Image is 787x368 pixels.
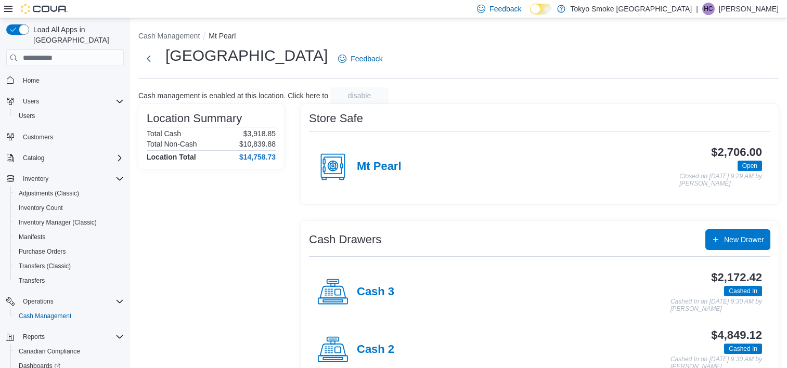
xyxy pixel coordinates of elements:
[15,310,75,322] a: Cash Management
[15,216,101,229] a: Inventory Manager (Classic)
[10,230,128,244] button: Manifests
[711,146,762,159] h3: $2,706.00
[729,286,757,296] span: Cashed In
[357,285,394,299] h4: Cash 3
[334,48,386,69] a: Feedback
[719,3,779,15] p: [PERSON_NAME]
[23,297,54,306] span: Operations
[19,247,66,256] span: Purchase Orders
[19,233,45,241] span: Manifests
[239,153,276,161] h4: $14,758.73
[15,110,39,122] a: Users
[10,109,128,123] button: Users
[19,295,58,308] button: Operations
[10,201,128,215] button: Inventory Count
[15,216,124,229] span: Inventory Manager (Classic)
[330,87,389,104] button: disable
[15,245,70,258] a: Purchase Orders
[147,153,196,161] h4: Location Total
[696,3,698,15] p: |
[19,173,53,185] button: Inventory
[19,295,124,308] span: Operations
[19,347,80,356] span: Canadian Compliance
[147,129,181,138] h6: Total Cash
[147,112,242,125] h3: Location Summary
[10,344,128,359] button: Canadian Compliance
[15,231,49,243] a: Manifests
[2,94,128,109] button: Users
[15,187,83,200] a: Adjustments (Classic)
[711,329,762,341] h3: $4,849.12
[679,173,762,187] p: Closed on [DATE] 9:29 AM by [PERSON_NAME]
[209,32,236,40] button: Mt Pearl
[19,73,124,86] span: Home
[357,160,402,174] h4: Mt Pearl
[530,4,552,15] input: Dark Mode
[138,31,779,43] nav: An example of EuiBreadcrumbs
[738,161,762,171] span: Open
[15,202,67,214] a: Inventory Count
[351,54,382,64] span: Feedback
[15,260,124,272] span: Transfers (Classic)
[19,312,71,320] span: Cash Management
[19,95,43,108] button: Users
[729,344,757,353] span: Cashed In
[19,74,44,87] a: Home
[15,274,49,287] a: Transfers
[15,110,124,122] span: Users
[724,234,764,245] span: New Drawer
[724,286,762,296] span: Cashed In
[15,187,124,200] span: Adjustments (Classic)
[19,112,35,120] span: Users
[571,3,692,15] p: Tokyo Smoke [GEOGRAPHIC_DATA]
[23,333,45,341] span: Reports
[2,330,128,344] button: Reports
[348,90,371,101] span: disable
[19,262,71,270] span: Transfers (Classic)
[10,244,128,259] button: Purchase Orders
[19,204,63,212] span: Inventory Count
[15,310,124,322] span: Cash Management
[147,140,197,148] h6: Total Non-Cash
[2,172,128,186] button: Inventory
[15,345,124,358] span: Canadian Compliance
[742,161,757,170] span: Open
[357,343,394,357] h4: Cash 2
[239,140,276,148] p: $10,839.88
[489,4,521,14] span: Feedback
[10,186,128,201] button: Adjustments (Classic)
[705,229,770,250] button: New Drawer
[2,151,128,165] button: Catalog
[23,133,53,141] span: Customers
[2,129,128,144] button: Customers
[10,215,128,230] button: Inventory Manager (Classic)
[19,95,124,108] span: Users
[19,173,124,185] span: Inventory
[15,260,75,272] a: Transfers (Classic)
[19,131,57,143] a: Customers
[165,45,328,66] h1: [GEOGRAPHIC_DATA]
[29,24,124,45] span: Load All Apps in [GEOGRAPHIC_DATA]
[19,277,45,285] span: Transfers
[15,231,124,243] span: Manifests
[711,271,762,284] h3: $2,172.42
[23,97,39,106] span: Users
[309,233,381,246] h3: Cash Drawers
[15,202,124,214] span: Inventory Count
[10,273,128,288] button: Transfers
[2,294,128,309] button: Operations
[15,345,84,358] a: Canadian Compliance
[19,152,124,164] span: Catalog
[702,3,715,15] div: Heather Chafe
[19,218,97,227] span: Inventory Manager (Classic)
[19,331,49,343] button: Reports
[19,331,124,343] span: Reports
[19,130,124,143] span: Customers
[19,189,79,198] span: Adjustments (Classic)
[19,152,48,164] button: Catalog
[670,298,762,312] p: Cashed In on [DATE] 9:30 AM by [PERSON_NAME]
[15,274,124,287] span: Transfers
[243,129,276,138] p: $3,918.85
[15,245,124,258] span: Purchase Orders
